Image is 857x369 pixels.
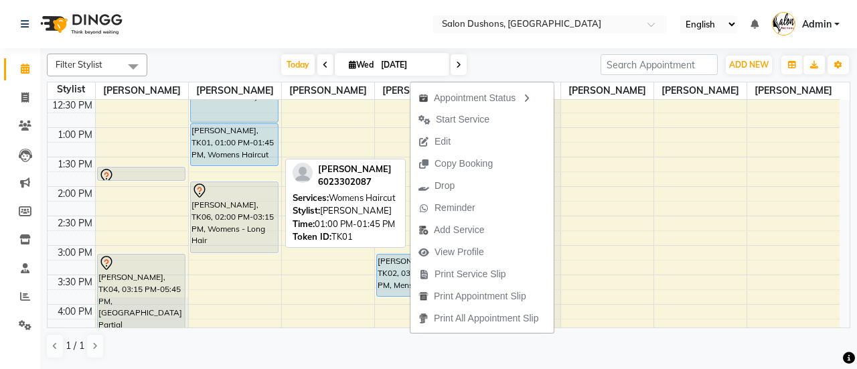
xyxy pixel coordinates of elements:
span: Start Service [436,113,489,127]
span: Edit [435,135,451,149]
span: Admin [802,17,832,31]
span: Copy Booking [435,157,493,171]
div: 6023302087 [318,175,392,189]
img: printall.png [418,313,428,323]
div: [PERSON_NAME], TK01, 01:00 PM-01:45 PM, Womens Haircut [191,124,279,165]
span: Wed [345,60,377,70]
span: Today [281,54,315,75]
div: 2:00 PM [55,187,95,201]
div: [PERSON_NAME] [293,204,398,218]
input: Search Appointment [601,54,718,75]
div: Stylist [48,82,95,96]
div: [PERSON_NAME], TK06, 02:00 PM-03:15 PM, Womens - Long Hair [191,182,279,252]
div: 4:00 PM [55,305,95,319]
span: Add Service [434,223,484,237]
img: apt_status.png [418,93,428,103]
div: 12:30 PM [50,98,95,113]
span: Reminder [435,201,475,215]
span: [PERSON_NAME] [747,82,840,99]
span: Print All Appointment Slip [434,311,538,325]
span: Womens Haircut [329,192,396,203]
div: [PERSON_NAME], TK02, 03:15 PM-04:00 PM, Mens Haircut - Std [377,254,465,296]
img: logo [34,5,126,43]
div: 1:00 PM [55,128,95,142]
img: profile [293,163,313,183]
img: add-service.png [418,225,428,235]
span: Filter Stylist [56,59,102,70]
span: Print Service Slip [435,267,506,281]
img: Admin [772,12,795,35]
span: [PERSON_NAME] [375,82,467,99]
span: Time: [293,218,315,229]
span: Stylist: [293,205,320,216]
div: Appointment Status [410,86,554,108]
div: 3:30 PM [55,275,95,289]
span: Token ID: [293,231,331,242]
span: [PERSON_NAME] [561,82,653,99]
div: TK01 [293,230,398,244]
span: Services: [293,192,329,203]
div: 1:30 PM [55,157,95,171]
span: ADD NEW [729,60,769,70]
div: 3:00 PM [55,246,95,260]
span: [PERSON_NAME] [654,82,747,99]
span: [PERSON_NAME] [282,82,374,99]
div: [PERSON_NAME], TK03, 01:45 PM-02:00 PM, Bangs Trim [98,167,185,180]
button: ADD NEW [726,56,772,74]
div: 2:30 PM [55,216,95,230]
span: [PERSON_NAME] [96,82,188,99]
img: printapt.png [418,291,428,301]
div: 01:00 PM-01:45 PM [293,218,398,231]
span: Print Appointment Slip [434,289,526,303]
span: View Profile [435,245,484,259]
span: [PERSON_NAME] [189,82,281,99]
span: 1 / 1 [66,339,84,353]
span: [PERSON_NAME] [318,163,392,174]
span: Drop [435,179,455,193]
input: 2025-09-03 [377,55,444,75]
